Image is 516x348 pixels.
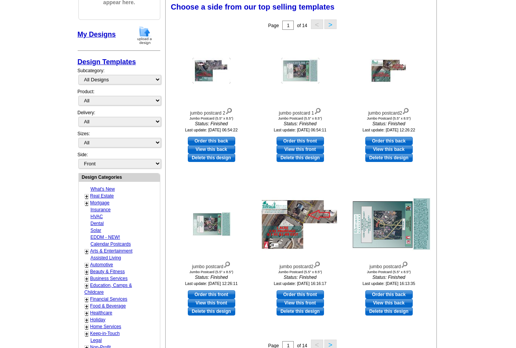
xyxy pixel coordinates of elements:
a: use this design [188,137,235,145]
a: Design Templates [78,58,136,66]
a: Legal [91,338,102,343]
div: jumbo postcard2 [347,106,431,117]
a: + [85,310,88,316]
div: Jumbo Postcard (5.5" x 8.5") [347,117,431,120]
a: + [85,283,88,289]
a: Delete this design [188,154,235,162]
div: jumbo postcard2 [258,260,342,270]
iframe: LiveChat chat widget [363,170,516,348]
a: View this back [365,145,413,154]
a: + [85,317,88,323]
a: Beauty & Fitness [90,269,125,274]
a: View this front [188,299,235,307]
a: Home Services [90,324,121,329]
a: use this design [188,290,235,299]
small: Last update: [DATE] 12:26:11 [185,281,238,286]
img: jumbo postcard2 [258,197,342,251]
div: Jumbo Postcard (5.5" x 8.5") [258,117,342,120]
a: + [85,331,88,337]
div: Product: [78,88,160,109]
small: Last update: [DATE] 16:13:35 [363,281,415,286]
a: Delete this design [277,307,324,316]
img: jumbo postcard [347,197,431,251]
i: Status: Finished [347,120,431,127]
a: + [85,248,88,254]
a: What's New [91,186,115,192]
div: jumbo postcard [347,260,431,270]
a: My Designs [78,31,116,38]
i: Status: Finished [169,120,254,127]
a: Business Services [90,276,128,281]
a: + [85,269,88,275]
a: + [85,262,88,268]
div: Design Categories [79,173,160,181]
div: Sizes: [78,130,160,151]
span: Choose a side from our top selling templates [171,3,335,11]
a: Dental [91,221,104,226]
img: view design details [313,260,321,268]
a: Financial Services [90,296,127,302]
a: use this design [277,137,324,145]
img: view design details [314,106,321,115]
img: jumbo postcard 2 [192,58,231,84]
img: jumbo postcard [192,212,231,236]
a: Delete this design [365,154,413,162]
a: Real Estate [90,193,114,199]
a: + [85,193,88,199]
a: Solar [91,228,101,233]
div: Jumbo Postcard (5.5" x 8.5") [169,117,254,120]
a: Mortgage [90,200,110,206]
a: Insurance [91,207,111,212]
small: Last update: [DATE] 06:54:22 [185,128,238,132]
div: Jumbo Postcard (5.5" x 8.5") [258,270,342,274]
a: + [85,276,88,282]
i: Status: Finished [258,120,342,127]
a: Arts & Entertainment [90,248,133,254]
a: View this back [188,145,235,154]
a: Holiday [90,317,106,322]
div: Subcategory: [78,67,160,88]
a: HVAC [91,214,103,219]
div: jumbo postcard [169,260,254,270]
small: Last update: [DATE] 16:16:17 [274,281,327,286]
div: Jumbo Postcard (5.5" x 8.5") [347,270,431,274]
a: use this design [277,290,324,299]
a: Automotive [90,262,113,267]
img: view design details [223,260,231,268]
a: + [85,303,88,309]
a: Education, Camps & Childcare [85,283,132,295]
a: View this front [277,145,324,154]
a: EDDM - NEW! [91,235,120,240]
a: Calendar Postcards [91,241,131,247]
small: Last update: [DATE] 06:54:11 [274,128,327,132]
i: Status: Finished [258,274,342,281]
a: Assisted Living [91,255,121,261]
a: Delete this design [188,307,235,316]
img: jumbo postcard2 [370,58,408,83]
img: view design details [402,106,409,115]
img: jumbo postcard 1 [281,58,319,84]
a: + [85,296,88,303]
i: Status: Finished [169,274,254,281]
span: of 14 [297,23,307,28]
div: Delivery: [78,109,160,130]
div: Jumbo Postcard (5.5" x 8.5") [169,270,254,274]
a: Delete this design [277,154,324,162]
span: Page [268,23,279,28]
a: use this design [365,137,413,145]
img: view design details [225,106,233,115]
div: jumbo postcard 2 [169,106,254,117]
button: > [324,19,337,29]
a: + [85,324,88,330]
i: Status: Finished [347,274,431,281]
a: Healthcare [90,310,112,316]
a: + [85,200,88,206]
img: upload-design [135,26,155,45]
a: Food & Beverage [90,303,126,309]
a: View this front [277,299,324,307]
small: Last update: [DATE] 12:26:22 [363,128,415,132]
button: < [311,19,323,29]
div: Side: [78,151,160,169]
a: Keep-in-Touch [90,331,120,336]
div: jumbo postcard 1 [258,106,342,117]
